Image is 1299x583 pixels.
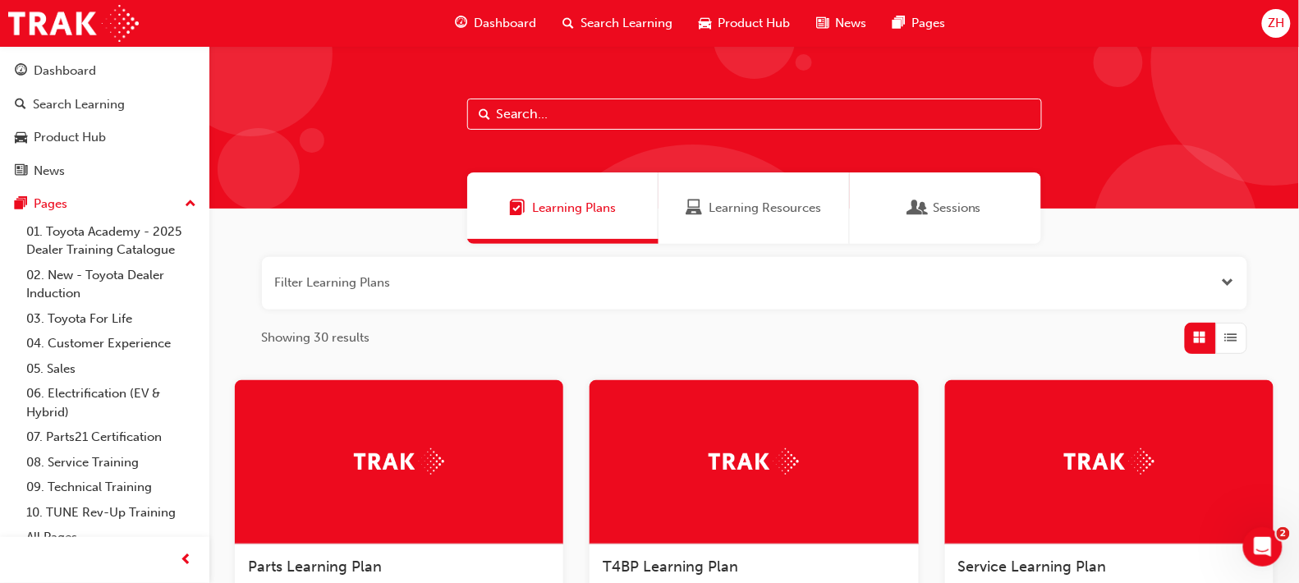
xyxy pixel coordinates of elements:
span: car-icon [700,13,712,34]
a: Learning PlansLearning Plans [467,172,659,244]
span: prev-icon [181,550,193,571]
span: News [836,14,867,33]
span: search-icon [563,13,575,34]
span: guage-icon [456,13,468,34]
a: Learning ResourcesLearning Resources [659,172,850,244]
a: search-iconSearch Learning [550,7,686,40]
span: Learning Plans [532,199,616,218]
a: 06. Electrification (EV & Hybrid) [20,381,203,425]
span: Search [480,105,491,124]
div: News [34,162,65,181]
span: Service Learning Plan [958,558,1107,576]
a: Search Learning [7,90,203,120]
a: 03. Toyota For Life [20,306,203,332]
a: Dashboard [7,56,203,86]
span: Parts Learning Plan [248,558,382,576]
input: Search... [467,99,1042,130]
a: 01. Toyota Academy - 2025 Dealer Training Catalogue [20,219,203,263]
img: Trak [1064,448,1154,474]
a: 10. TUNE Rev-Up Training [20,500,203,526]
span: 2 [1277,527,1290,540]
div: Pages [34,195,67,213]
span: news-icon [817,13,829,34]
div: Dashboard [34,62,96,80]
a: 08. Service Training [20,450,203,475]
a: Product Hub [7,122,203,153]
a: pages-iconPages [880,7,959,40]
button: Open the filter [1222,273,1234,292]
button: DashboardSearch LearningProduct HubNews [7,53,203,189]
a: All Pages [20,525,203,550]
span: Learning Resources [709,199,822,218]
span: pages-icon [15,197,27,212]
a: SessionsSessions [850,172,1041,244]
button: Pages [7,189,203,219]
span: news-icon [15,164,27,179]
a: car-iconProduct Hub [686,7,804,40]
span: guage-icon [15,64,27,79]
a: 04. Customer Experience [20,331,203,356]
span: Learning Resources [686,199,703,218]
span: T4BP Learning Plan [603,558,738,576]
a: 02. New - Toyota Dealer Induction [20,263,203,306]
a: 09. Technical Training [20,475,203,500]
a: News [7,156,203,186]
span: ZH [1268,14,1284,33]
button: ZH [1262,9,1291,38]
span: up-icon [185,194,196,215]
iframe: Intercom live chat [1243,527,1283,567]
div: Search Learning [33,95,125,114]
a: 05. Sales [20,356,203,382]
span: Learning Plans [509,199,526,218]
span: Dashboard [475,14,537,33]
span: Sessions [910,199,926,218]
span: Product Hub [718,14,791,33]
span: Grid [1194,328,1206,347]
span: Sessions [933,199,981,218]
span: pages-icon [893,13,906,34]
span: Showing 30 results [262,328,370,347]
a: 07. Parts21 Certification [20,425,203,450]
img: Trak [354,448,444,474]
span: Search Learning [581,14,673,33]
span: search-icon [15,98,26,112]
img: Trak [8,5,139,42]
a: guage-iconDashboard [443,7,550,40]
div: Product Hub [34,128,106,147]
a: news-iconNews [804,7,880,40]
img: Trak [709,448,799,474]
span: car-icon [15,131,27,145]
span: List [1225,328,1237,347]
span: Pages [912,14,946,33]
